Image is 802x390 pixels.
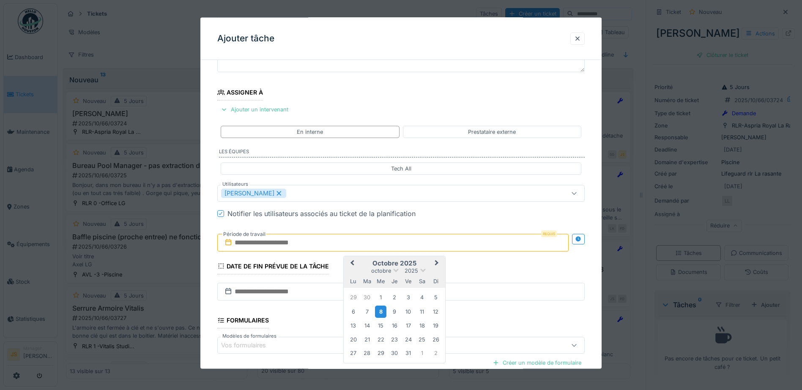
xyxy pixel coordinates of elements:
[402,275,414,287] div: vendredi
[402,333,414,345] div: Choose vendredi 24 octobre 2025
[541,230,557,237] div: Requis
[371,267,391,274] span: octobre
[221,333,278,340] label: Modèles de formulaires
[402,292,414,303] div: Choose vendredi 3 octobre 2025
[375,320,386,331] div: Choose mercredi 15 octobre 2025
[416,320,428,331] div: Choose samedi 18 octobre 2025
[361,275,373,287] div: mardi
[391,164,411,172] div: Tech All
[389,275,400,287] div: jeudi
[375,333,386,345] div: Choose mercredi 22 octobre 2025
[416,275,428,287] div: samedi
[297,127,323,135] div: En interne
[430,306,441,317] div: Choose dimanche 12 octobre 2025
[431,257,444,270] button: Next Month
[389,306,400,317] div: Choose jeudi 9 octobre 2025
[348,347,359,359] div: Choose lundi 27 octobre 2025
[389,347,400,359] div: Choose jeudi 30 octobre 2025
[217,260,329,274] div: Date de fin prévue de la tâche
[221,180,250,187] label: Utilisateurs
[430,275,441,287] div: dimanche
[430,347,441,359] div: Choose dimanche 2 novembre 2025
[217,314,269,328] div: Formulaires
[348,275,359,287] div: lundi
[219,148,585,157] label: Les équipes
[389,292,400,303] div: Choose jeudi 2 octobre 2025
[430,292,441,303] div: Choose dimanche 5 octobre 2025
[402,306,414,317] div: Choose vendredi 10 octobre 2025
[416,292,428,303] div: Choose samedi 4 octobre 2025
[361,292,373,303] div: Choose mardi 30 septembre 2025
[430,320,441,331] div: Choose dimanche 19 octobre 2025
[217,33,274,44] h3: Ajouter tâche
[217,104,292,115] div: Ajouter un intervenant
[361,306,373,317] div: Choose mardi 7 octobre 2025
[375,305,386,317] div: Choose mercredi 8 octobre 2025
[348,320,359,331] div: Choose lundi 13 octobre 2025
[345,257,358,270] button: Previous Month
[361,333,373,345] div: Choose mardi 21 octobre 2025
[489,357,585,368] div: Créer un modèle de formulaire
[222,229,266,238] label: Période de travail
[344,259,445,267] h2: octobre 2025
[221,188,286,198] div: [PERSON_NAME]
[217,86,263,100] div: Assigner à
[375,275,386,287] div: mercredi
[361,347,373,359] div: Choose mardi 28 octobre 2025
[468,127,516,135] div: Prestataire externe
[389,320,400,331] div: Choose jeudi 16 octobre 2025
[405,267,418,274] span: 2025
[227,208,416,218] div: Notifier les utilisateurs associés au ticket de la planification
[402,347,414,359] div: Choose vendredi 31 octobre 2025
[402,320,414,331] div: Choose vendredi 17 octobre 2025
[348,306,359,317] div: Choose lundi 6 octobre 2025
[347,290,443,360] div: Month octobre, 2025
[430,333,441,345] div: Choose dimanche 26 octobre 2025
[416,306,428,317] div: Choose samedi 11 octobre 2025
[348,333,359,345] div: Choose lundi 20 octobre 2025
[389,333,400,345] div: Choose jeudi 23 octobre 2025
[416,347,428,359] div: Choose samedi 1 novembre 2025
[416,333,428,345] div: Choose samedi 25 octobre 2025
[361,320,373,331] div: Choose mardi 14 octobre 2025
[221,341,278,350] div: Vos formulaires
[348,292,359,303] div: Choose lundi 29 septembre 2025
[375,347,386,359] div: Choose mercredi 29 octobre 2025
[375,292,386,303] div: Choose mercredi 1 octobre 2025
